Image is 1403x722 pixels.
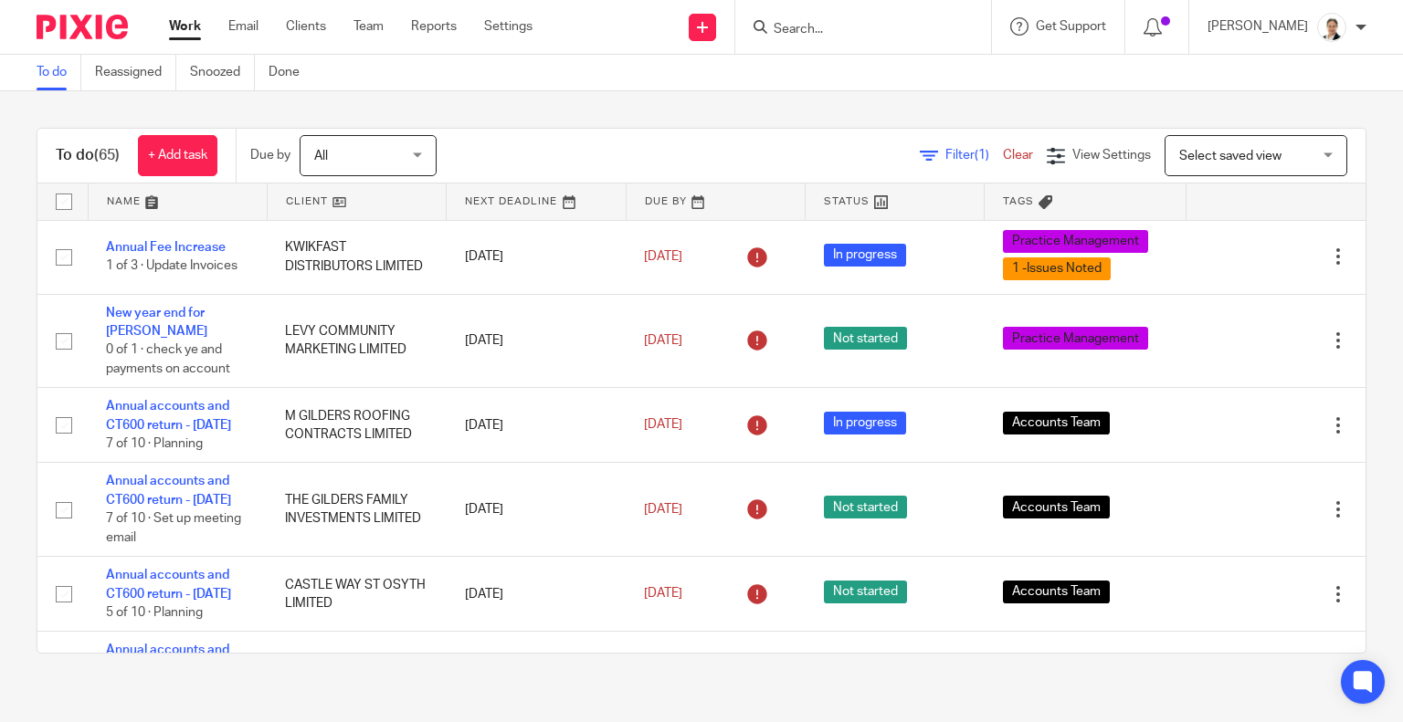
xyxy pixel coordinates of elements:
[106,437,203,450] span: 7 of 10 · Planning
[824,327,907,350] span: Not started
[824,244,906,267] span: In progress
[484,17,533,36] a: Settings
[772,22,936,38] input: Search
[824,581,907,603] span: Not started
[314,150,328,162] span: All
[1317,13,1346,42] img: Untitled%20(5%20%C3%97%205%20cm)%20(2).png
[267,463,446,557] td: THE GILDERS FAMILY INVESTMENTS LIMITED
[267,388,446,463] td: M GILDERS ROOFING CONTRACTS LIMITED
[95,55,176,90] a: Reassigned
[267,557,446,632] td: CASTLE WAY ST OSYTH LIMITED
[106,260,237,273] span: 1 of 3 · Update Invoices
[267,220,446,294] td: KWIKFAST DISTRIBUTORS LIMITED
[1036,20,1106,33] span: Get Support
[106,343,230,375] span: 0 of 1 · check ye and payments on account
[644,588,682,601] span: [DATE]
[106,475,231,506] a: Annual accounts and CT600 return - [DATE]
[447,557,626,632] td: [DATE]
[1003,257,1111,280] span: 1 -Issues Noted
[267,632,446,706] td: HARTS LANE ARDLEIGH LIMITED
[106,307,207,338] a: New year end for [PERSON_NAME]
[1179,150,1282,162] span: Select saved view
[644,503,682,516] span: [DATE]
[945,149,1003,162] span: Filter
[169,17,201,36] a: Work
[106,606,203,619] span: 5 of 10 · Planning
[1003,230,1148,253] span: Practice Management
[106,512,241,544] span: 7 of 10 · Set up meeting email
[447,388,626,463] td: [DATE]
[1003,196,1034,206] span: Tags
[1003,496,1110,518] span: Accounts Team
[106,644,231,675] a: Annual accounts and CT600 return - [DATE]
[824,412,906,434] span: In progress
[106,569,231,600] a: Annual accounts and CT600 return - [DATE]
[1003,581,1110,603] span: Accounts Team
[37,55,81,90] a: To do
[106,400,231,431] a: Annual accounts and CT600 return - [DATE]
[644,250,682,263] span: [DATE]
[644,334,682,347] span: [DATE]
[1208,17,1308,36] p: [PERSON_NAME]
[37,15,128,39] img: Pixie
[975,149,989,162] span: (1)
[824,496,907,518] span: Not started
[1072,149,1151,162] span: View Settings
[447,463,626,557] td: [DATE]
[411,17,457,36] a: Reports
[228,17,258,36] a: Email
[447,632,626,706] td: [DATE]
[447,220,626,294] td: [DATE]
[1003,327,1148,350] span: Practice Management
[1003,412,1110,434] span: Accounts Team
[267,294,446,388] td: LEVY COMMUNITY MARKETING LIMITED
[286,17,326,36] a: Clients
[94,148,120,162] span: (65)
[353,17,384,36] a: Team
[250,146,290,164] p: Due by
[138,135,217,176] a: + Add task
[56,146,120,165] h1: To do
[644,419,682,432] span: [DATE]
[447,294,626,388] td: [DATE]
[1003,149,1033,162] a: Clear
[106,241,226,254] a: Annual Fee Increase
[190,55,255,90] a: Snoozed
[269,55,313,90] a: Done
